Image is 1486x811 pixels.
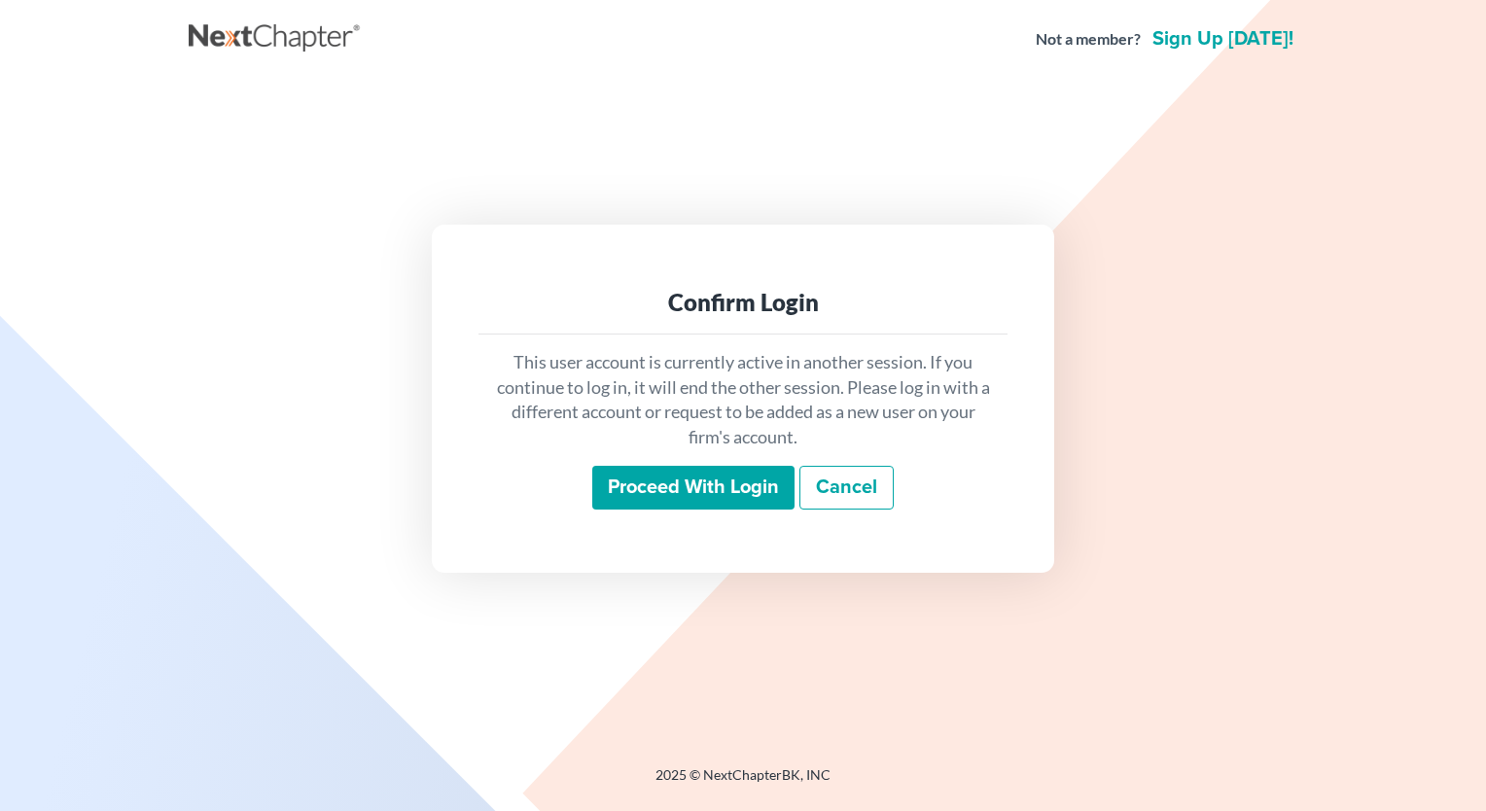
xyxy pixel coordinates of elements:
[494,350,992,450] p: This user account is currently active in another session. If you continue to log in, it will end ...
[799,466,894,511] a: Cancel
[189,765,1297,800] div: 2025 © NextChapterBK, INC
[494,287,992,318] div: Confirm Login
[1036,28,1141,51] strong: Not a member?
[1149,29,1297,49] a: Sign up [DATE]!
[592,466,795,511] input: Proceed with login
